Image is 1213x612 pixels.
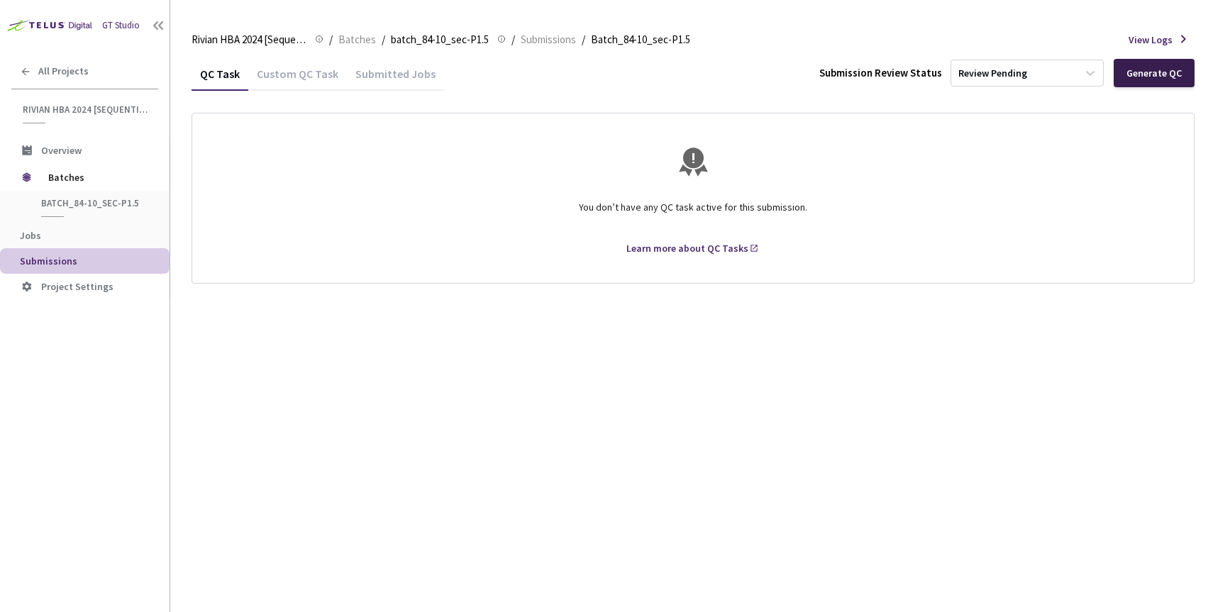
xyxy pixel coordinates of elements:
[192,67,248,91] div: QC Task
[511,31,515,48] li: /
[518,31,579,47] a: Submissions
[329,31,333,48] li: /
[102,18,140,33] div: GT Studio
[23,104,150,116] span: Rivian HBA 2024 [Sequential]
[391,31,489,48] span: batch_84-10_sec-P1.5
[41,144,82,157] span: Overview
[48,163,145,191] span: Batches
[347,67,444,91] div: Submitted Jobs
[41,197,146,209] span: batch_84-10_sec-P1.5
[582,31,585,48] li: /
[958,67,1027,80] div: Review Pending
[336,31,379,47] a: Batches
[20,255,77,267] span: Submissions
[192,31,306,48] span: Rivian HBA 2024 [Sequential]
[382,31,385,48] li: /
[38,65,89,77] span: All Projects
[626,240,748,256] div: Learn more about QC Tasks
[338,31,376,48] span: Batches
[248,67,347,91] div: Custom QC Task
[209,188,1177,240] div: You don’t have any QC task active for this submission.
[819,65,942,82] div: Submission Review Status
[1129,32,1173,48] span: View Logs
[591,31,690,48] span: Batch_84-10_sec-P1.5
[521,31,576,48] span: Submissions
[20,229,41,242] span: Jobs
[1126,67,1182,79] div: Generate QC
[41,280,113,293] span: Project Settings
